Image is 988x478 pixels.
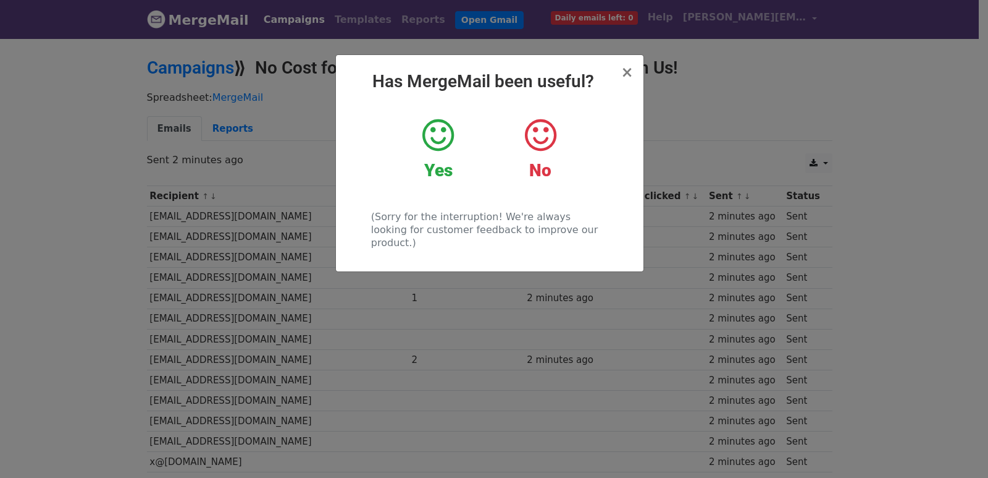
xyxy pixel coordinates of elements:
[346,71,634,92] h2: Has MergeMail been useful?
[371,210,608,249] p: (Sorry for the interruption! We're always looking for customer feedback to improve our product.)
[396,117,480,181] a: Yes
[621,64,633,81] span: ×
[498,117,582,181] a: No
[529,160,551,181] strong: No
[621,65,633,80] button: Close
[424,160,453,181] strong: Yes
